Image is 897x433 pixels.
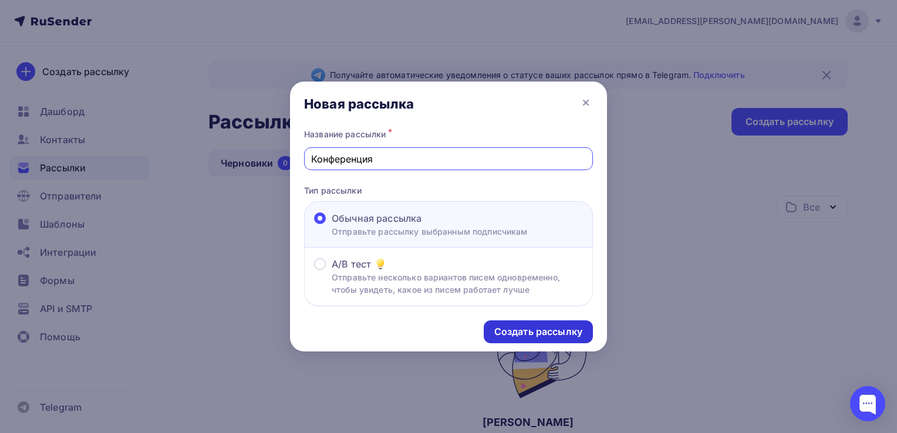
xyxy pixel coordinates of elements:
p: Отправьте рассылку выбранным подписчикам [332,225,528,238]
p: Тип рассылки [304,184,593,197]
input: Придумайте название рассылки [311,152,586,166]
div: Создать рассылку [494,325,582,339]
span: Обычная рассылка [332,211,421,225]
div: Новая рассылка [304,96,414,112]
div: Название рассылки [304,126,593,143]
p: Отправьте несколько вариантов писем одновременно, чтобы увидеть, какое из писем работает лучше [332,271,583,296]
span: A/B тест [332,257,371,271]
